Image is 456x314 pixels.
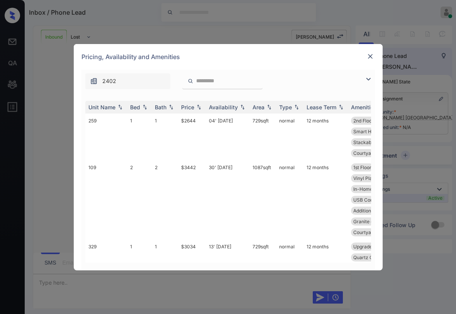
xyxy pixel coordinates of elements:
td: 04' [DATE] [206,114,249,160]
td: 2 [127,160,152,239]
img: icon-zuma [364,75,373,84]
div: Lease Term [307,104,336,110]
span: 1st Floor [353,165,371,170]
img: sorting [239,104,246,110]
div: Type [279,104,292,110]
span: USB Compatible ... [353,197,394,203]
td: 729 sqft [249,114,276,160]
span: Upgrades: 1x1 [353,244,384,250]
td: 1087 sqft [249,160,276,239]
img: sorting [167,104,175,110]
div: Availability [209,104,238,110]
img: sorting [337,104,345,110]
div: Unit Name [88,104,115,110]
img: close [366,53,374,60]
td: 1 [152,114,178,160]
td: 2 [152,160,178,239]
div: Bed [130,104,140,110]
span: 2nd Floor [353,118,374,124]
td: 30' [DATE] [206,160,249,239]
td: normal [276,239,303,308]
td: normal [276,160,303,239]
td: $3442 [178,160,206,239]
td: 12 months [303,114,348,160]
img: sorting [141,104,149,110]
span: In-Home Washer ... [353,186,395,192]
img: sorting [293,104,300,110]
td: 329 [85,239,127,308]
span: Additional Stor... [353,208,388,214]
td: 259 [85,114,127,160]
td: 13' [DATE] [206,239,249,308]
div: Bath [155,104,166,110]
div: Price [181,104,194,110]
div: Amenities [351,104,377,110]
td: $3034 [178,239,206,308]
img: sorting [116,104,124,110]
span: Granite counter... [353,219,391,224]
span: 2402 [102,77,116,85]
div: Pricing, Availability and Amenities [74,44,383,70]
img: sorting [195,104,203,110]
span: Stackable washe... [353,139,394,145]
img: icon-zuma [90,77,98,85]
img: sorting [265,104,273,110]
div: Area [253,104,264,110]
td: 12 months [303,239,348,308]
td: 1 [127,239,152,308]
td: 1 [127,114,152,160]
span: Courtyard View [353,150,388,156]
span: Smart Home Lock [353,129,393,134]
td: 12 months [303,160,348,239]
td: normal [276,114,303,160]
span: Courtyard View [353,229,388,235]
span: Vinyl Plank - 2... [353,175,388,181]
td: 109 [85,160,127,239]
td: 1 [152,239,178,308]
td: 729 sqft [249,239,276,308]
span: Quartz Countert... [353,255,392,260]
td: $2644 [178,114,206,160]
img: icon-zuma [188,78,193,85]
